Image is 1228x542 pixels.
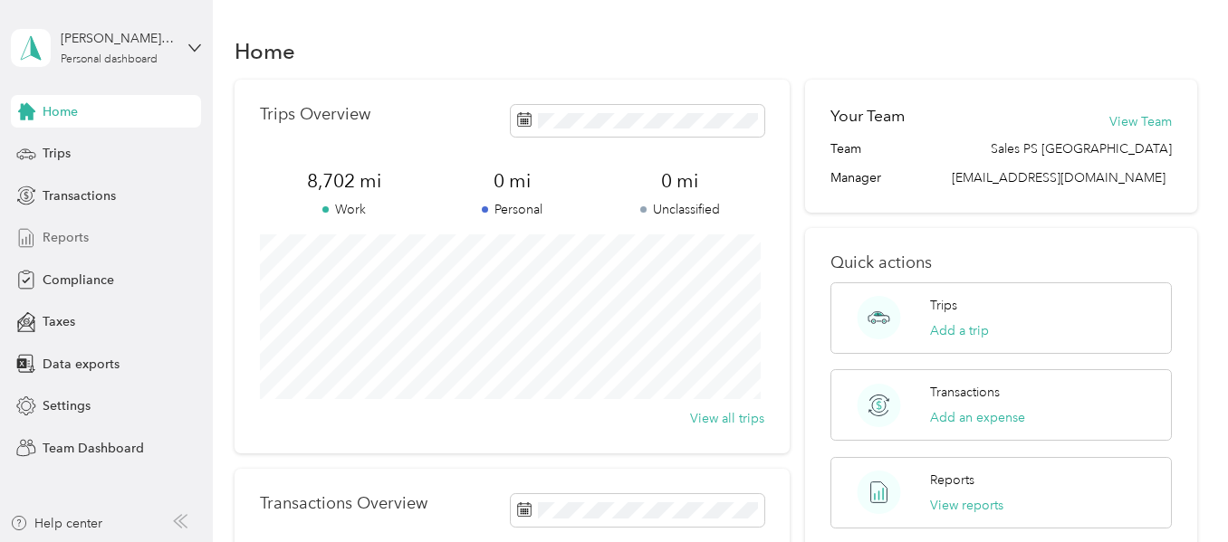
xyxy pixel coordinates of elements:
span: Trips [43,144,71,163]
button: View all trips [690,409,764,428]
span: Team [830,139,861,158]
span: 0 mi [596,168,763,194]
h1: Home [235,42,295,61]
span: Settings [43,396,91,415]
p: Work [260,200,427,219]
p: Unclassified [596,200,763,219]
iframe: Everlance-gr Chat Button Frame [1127,441,1228,542]
span: Taxes [43,312,75,331]
h2: Your Team [830,105,905,128]
p: Quick actions [830,253,1171,272]
p: Trips Overview [260,105,370,124]
button: Add an expense [930,408,1025,427]
span: Data exports [43,355,120,374]
span: Manager [830,168,881,187]
span: 8,702 mi [260,168,427,194]
div: [PERSON_NAME] [PERSON_NAME] [61,29,174,48]
button: Help center [10,514,102,533]
div: Personal dashboard [61,54,158,65]
p: Transactions [930,383,1000,402]
span: Home [43,102,78,121]
p: Transactions Overview [260,494,427,513]
button: View reports [930,496,1003,515]
button: Add a trip [930,321,989,340]
span: Sales PS [GEOGRAPHIC_DATA] [991,139,1172,158]
span: Team Dashboard [43,439,144,458]
button: View Team [1109,112,1172,131]
p: Reports [930,471,974,490]
span: 0 mi [428,168,596,194]
span: Reports [43,228,89,247]
span: Compliance [43,271,114,290]
p: Trips [930,296,957,315]
p: Personal [428,200,596,219]
span: Transactions [43,186,116,205]
span: [EMAIL_ADDRESS][DOMAIN_NAME] [952,170,1166,185]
